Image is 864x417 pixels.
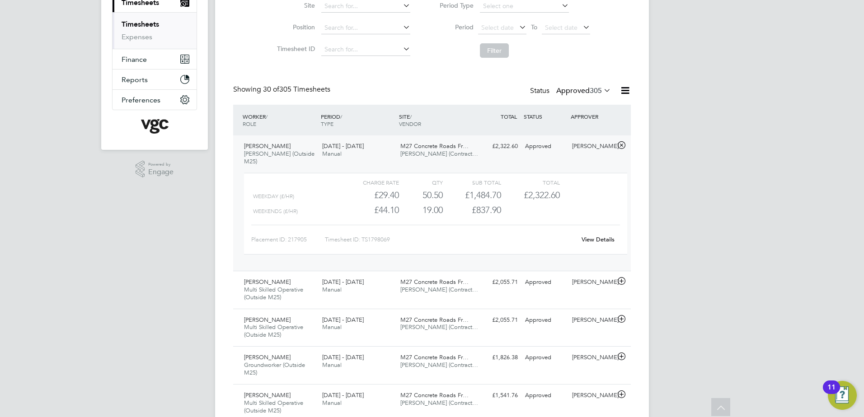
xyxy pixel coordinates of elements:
[325,232,576,247] div: Timesheet ID: TS1798069
[568,275,615,290] div: [PERSON_NAME]
[244,399,303,414] span: Multi Skilled Operative (Outside M25)
[433,23,474,31] label: Period
[399,120,421,127] span: VENDOR
[443,203,501,218] div: £837.90
[141,119,169,134] img: vgcgroup-logo-retina.png
[253,208,298,214] span: Weekends (£/HR)
[400,353,469,361] span: M27 Concrete Roads Fr…
[113,69,197,89] button: Reports
[341,203,399,218] div: £44.10
[122,96,160,104] span: Preferences
[528,21,540,33] span: To
[263,85,279,94] span: 30 of
[827,387,836,399] div: 11
[322,391,364,399] span: [DATE] - [DATE]
[112,119,197,134] a: Go to home page
[322,323,342,331] span: Manual
[828,381,857,410] button: Open Resource Center, 11 new notifications
[400,286,478,293] span: [PERSON_NAME] (Contract…
[233,85,332,94] div: Showing
[474,388,521,403] div: £1,541.76
[400,142,469,150] span: M27 Concrete Roads Fr…
[244,323,303,338] span: Multi Skilled Operative (Outside M25)
[399,203,443,218] div: 19.00
[122,20,159,28] a: Timesheets
[148,161,174,168] span: Powered by
[244,286,303,301] span: Multi Skilled Operative (Outside M25)
[274,45,315,53] label: Timesheet ID
[113,90,197,110] button: Preferences
[253,193,294,199] span: Weekday (£/HR)
[244,391,291,399] span: [PERSON_NAME]
[322,316,364,324] span: [DATE] - [DATE]
[524,190,560,200] span: £2,322.60
[341,188,399,203] div: £29.40
[400,278,469,286] span: M27 Concrete Roads Fr…
[590,86,602,95] span: 305
[433,1,474,9] label: Period Type
[400,150,478,158] span: [PERSON_NAME] (Contract…
[443,177,501,188] div: Sub Total
[136,161,174,178] a: Powered byEngage
[521,388,568,403] div: Approved
[319,108,397,132] div: PERIOD
[113,49,197,69] button: Finance
[410,113,412,120] span: /
[443,188,501,203] div: £1,484.70
[321,120,333,127] span: TYPE
[480,43,509,58] button: Filter
[122,32,152,41] a: Expenses
[148,168,174,176] span: Engage
[251,232,325,247] div: Placement ID: 217905
[568,350,615,365] div: [PERSON_NAME]
[263,85,330,94] span: 305 Timesheets
[244,150,315,165] span: [PERSON_NAME] (Outside M25)
[568,108,615,125] div: APPROVER
[568,388,615,403] div: [PERSON_NAME]
[521,139,568,154] div: Approved
[556,86,611,95] label: Approved
[474,350,521,365] div: £1,826.38
[399,177,443,188] div: QTY
[474,313,521,328] div: £2,055.71
[568,139,615,154] div: [PERSON_NAME]
[113,12,197,49] div: Timesheets
[397,108,475,132] div: SITE
[243,120,256,127] span: ROLE
[244,142,291,150] span: [PERSON_NAME]
[341,177,399,188] div: Charge rate
[545,23,578,32] span: Select date
[244,353,291,361] span: [PERSON_NAME]
[400,316,469,324] span: M27 Concrete Roads Fr…
[122,55,147,64] span: Finance
[322,399,342,407] span: Manual
[501,177,559,188] div: Total
[321,22,410,34] input: Search for...
[322,353,364,361] span: [DATE] - [DATE]
[274,23,315,31] label: Position
[521,275,568,290] div: Approved
[340,113,342,120] span: /
[244,316,291,324] span: [PERSON_NAME]
[266,113,268,120] span: /
[400,323,478,331] span: [PERSON_NAME] (Contract…
[474,139,521,154] div: £2,322.60
[474,275,521,290] div: £2,055.71
[274,1,315,9] label: Site
[399,188,443,203] div: 50.50
[322,150,342,158] span: Manual
[400,361,478,369] span: [PERSON_NAME] (Contract…
[322,142,364,150] span: [DATE] - [DATE]
[322,361,342,369] span: Manual
[400,399,478,407] span: [PERSON_NAME] (Contract…
[481,23,514,32] span: Select date
[521,108,568,125] div: STATUS
[244,278,291,286] span: [PERSON_NAME]
[321,43,410,56] input: Search for...
[501,113,517,120] span: TOTAL
[400,391,469,399] span: M27 Concrete Roads Fr…
[322,286,342,293] span: Manual
[530,85,613,97] div: Status
[240,108,319,132] div: WORKER
[244,361,305,376] span: Groundworker (Outside M25)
